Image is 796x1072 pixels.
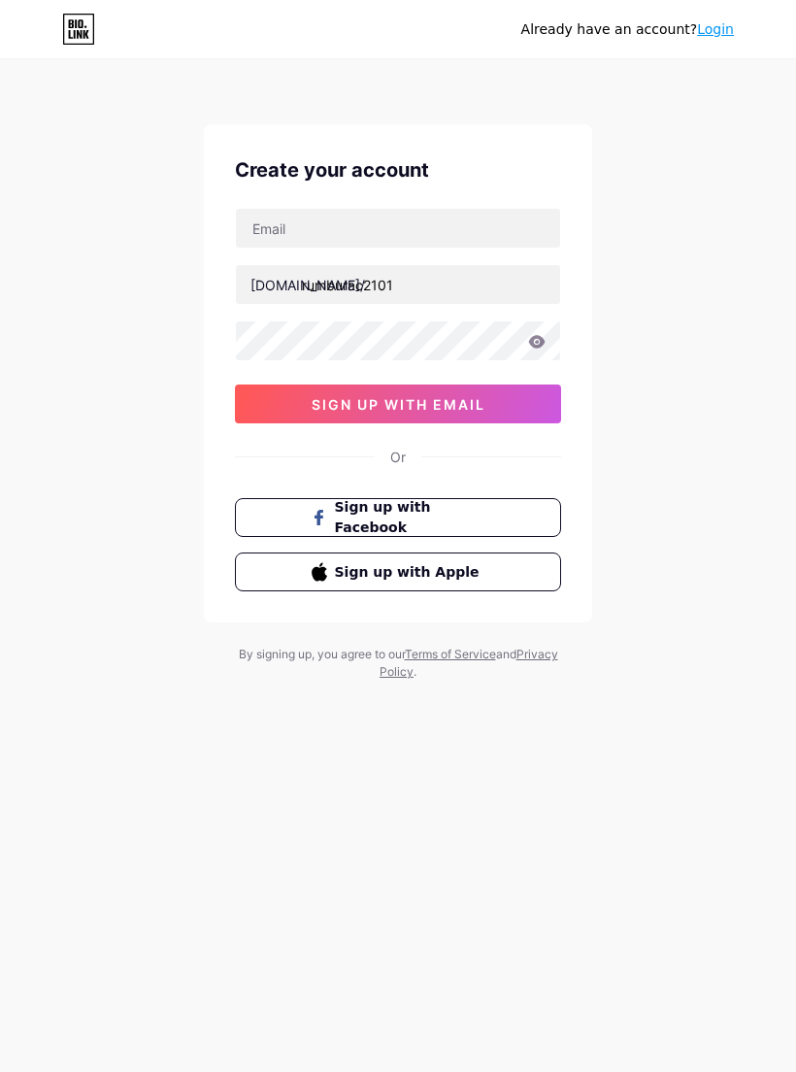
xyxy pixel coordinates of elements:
button: Sign up with Facebook [235,498,561,537]
div: Already have an account? [521,19,734,40]
button: sign up with email [235,385,561,423]
div: [DOMAIN_NAME]/ [250,275,365,295]
a: Login [697,21,734,37]
div: By signing up, you agree to our and . [233,646,563,681]
button: Sign up with Apple [235,553,561,591]
input: username [236,265,560,304]
div: Create your account [235,155,561,184]
input: Email [236,209,560,248]
a: Terms of Service [405,647,496,661]
div: Or [390,447,406,467]
span: sign up with email [312,396,485,413]
span: Sign up with Apple [335,562,485,583]
span: Sign up with Facebook [335,497,485,538]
